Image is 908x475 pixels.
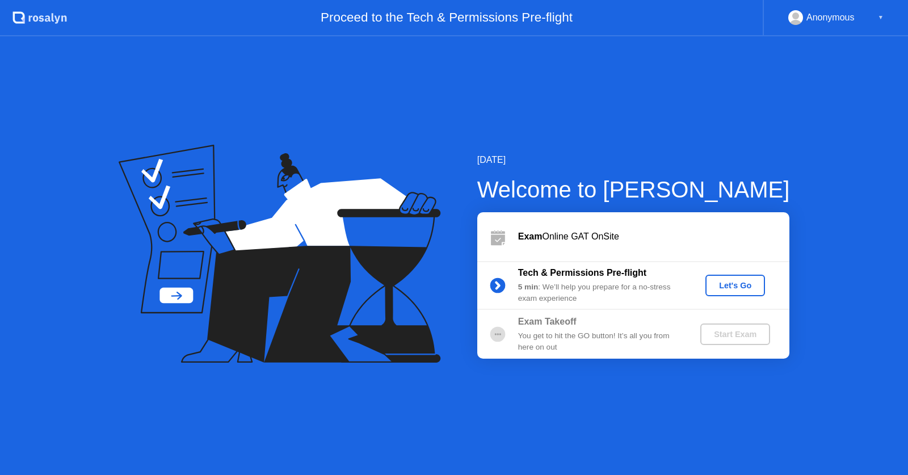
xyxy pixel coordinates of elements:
b: Exam Takeoff [518,317,577,326]
button: Let's Go [705,275,765,296]
b: 5 min [518,283,539,291]
b: Tech & Permissions Pre-flight [518,268,646,278]
div: : We’ll help you prepare for a no-stress exam experience [518,281,682,305]
b: Exam [518,232,543,241]
div: Let's Go [710,281,760,290]
div: Online GAT OnSite [518,230,789,243]
div: ▼ [878,10,884,25]
div: Anonymous [806,10,855,25]
div: Welcome to [PERSON_NAME] [477,173,790,207]
div: Start Exam [705,330,766,339]
div: You get to hit the GO button! It’s all you from here on out [518,330,682,354]
div: [DATE] [477,153,790,167]
button: Start Exam [700,323,770,345]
